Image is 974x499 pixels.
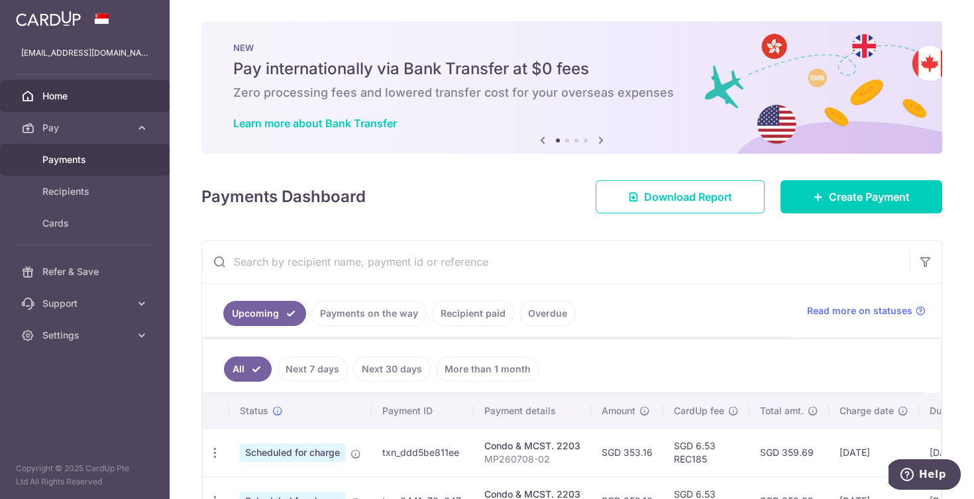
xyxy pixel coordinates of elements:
p: [EMAIL_ADDRESS][DOMAIN_NAME] [21,46,148,60]
a: Next 30 days [353,357,431,382]
a: Learn more about Bank Transfer [233,117,397,130]
h5: Pay internationally via Bank Transfer at $0 fees [233,58,910,80]
span: Settings [42,329,130,342]
span: Status [240,404,268,417]
span: Download Report [644,189,732,205]
th: Payment ID [372,394,474,428]
span: Total amt. [760,404,804,417]
p: MP260708-02 [484,453,580,466]
input: Search by recipient name, payment id or reference [202,241,910,283]
div: Condo & MCST. 2203 [484,439,580,453]
h6: Zero processing fees and lowered transfer cost for your overseas expenses [233,85,910,101]
span: Create Payment [829,189,910,205]
a: Upcoming [223,301,306,326]
span: CardUp fee [674,404,724,417]
img: Bank transfer banner [201,21,942,154]
span: Pay [42,121,130,135]
span: Amount [602,404,635,417]
th: Payment details [474,394,591,428]
a: More than 1 month [436,357,539,382]
a: Next 7 days [277,357,348,382]
span: Read more on statuses [807,304,912,317]
p: NEW [233,42,910,53]
span: Help [30,9,58,21]
span: Payments [42,153,130,166]
iframe: Opens a widget where you can find more information [889,459,961,492]
h4: Payments Dashboard [201,185,366,209]
span: Refer & Save [42,265,130,278]
td: SGD 353.16 [591,428,663,476]
span: Home [42,89,130,103]
img: CardUp [16,11,81,27]
span: Due date [930,404,969,417]
a: All [224,357,272,382]
td: txn_ddd5be811ee [372,428,474,476]
a: Recipient paid [432,301,514,326]
td: [DATE] [829,428,919,476]
a: Download Report [596,180,765,213]
span: Cards [42,217,130,230]
td: SGD 6.53 REC185 [663,428,749,476]
a: Read more on statuses [807,304,926,317]
td: SGD 359.69 [749,428,829,476]
a: Overdue [519,301,576,326]
span: Charge date [839,404,894,417]
a: Create Payment [781,180,942,213]
span: Support [42,297,130,310]
span: Recipients [42,185,130,198]
span: Scheduled for charge [240,443,345,462]
a: Payments on the way [311,301,427,326]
